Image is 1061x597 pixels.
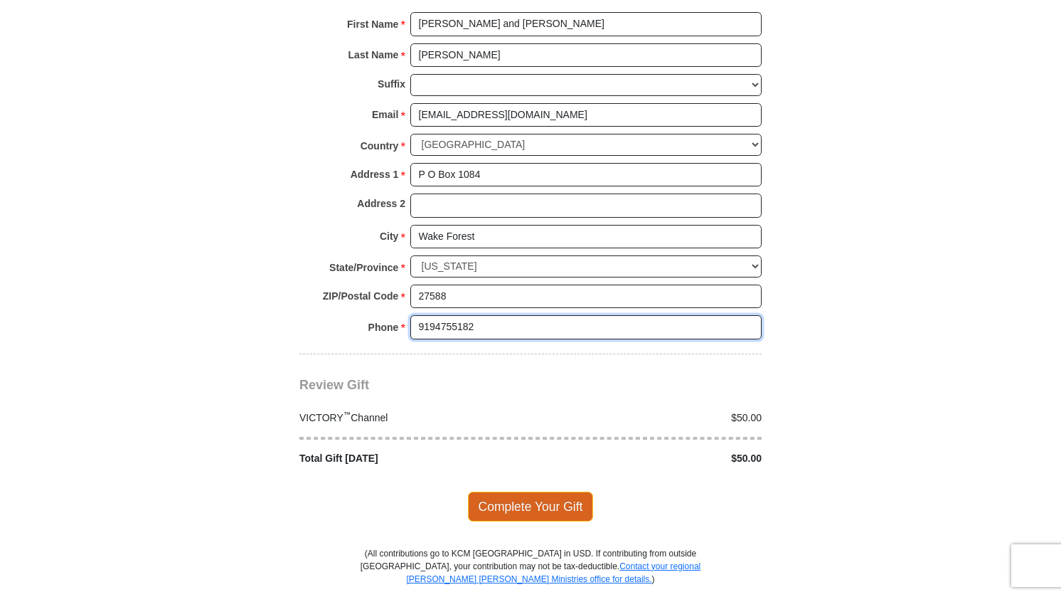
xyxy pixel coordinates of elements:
[380,226,398,246] strong: City
[368,317,399,337] strong: Phone
[343,410,351,418] sup: ™
[378,74,405,94] strong: Suffix
[323,286,399,306] strong: ZIP/Postal Code
[372,105,398,125] strong: Email
[530,451,769,466] div: $50.00
[406,561,700,584] a: Contact your regional [PERSON_NAME] [PERSON_NAME] Ministries office for details.
[468,492,594,522] span: Complete Your Gift
[347,14,398,34] strong: First Name
[357,194,405,213] strong: Address 2
[351,164,399,184] strong: Address 1
[299,378,369,392] span: Review Gift
[292,411,531,426] div: VICTORY Channel
[530,411,769,426] div: $50.00
[348,45,399,65] strong: Last Name
[361,136,399,156] strong: Country
[292,451,531,466] div: Total Gift [DATE]
[329,258,398,278] strong: State/Province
